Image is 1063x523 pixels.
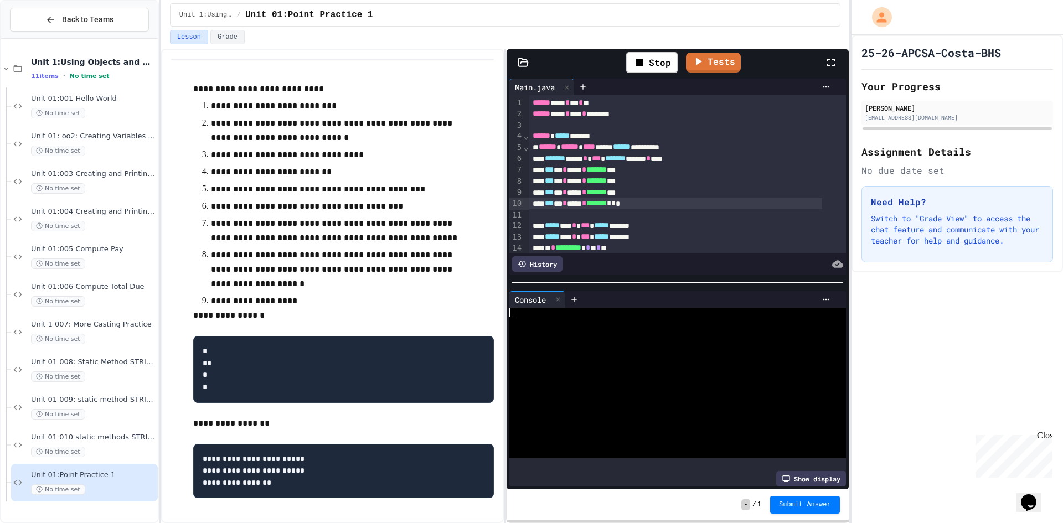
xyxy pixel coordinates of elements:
span: • [63,71,65,80]
span: Submit Answer [779,500,831,509]
div: 5 [509,142,523,153]
div: My Account [860,4,895,30]
button: Submit Answer [770,496,840,514]
span: Unit 01:006 Compute Total Due [31,282,156,292]
button: Back to Teams [10,8,149,32]
span: Fold line [523,132,529,141]
h2: Your Progress [861,79,1053,94]
span: Unit 1 007: More Casting Practice [31,320,156,329]
span: Unit 01 008: Static Method STRING Ex 1.12 Fight Song [31,358,156,367]
a: Tests [686,53,741,73]
span: Unit 01 009: static method STRING Los hombres no lloran [31,395,156,405]
div: No due date set [861,164,1053,177]
span: / [752,500,756,509]
button: Lesson [170,30,208,44]
span: No time set [31,183,85,194]
span: No time set [31,484,85,495]
button: Grade [210,30,245,44]
div: History [512,256,563,272]
h3: Need Help? [871,195,1044,209]
div: 14 [509,243,523,254]
div: Show display [776,471,846,486]
span: Unit 1:Using Objects and Methods [31,57,156,67]
iframe: chat widget [1016,479,1052,512]
h2: Assignment Details [861,144,1053,159]
span: - [741,499,750,510]
span: No time set [31,371,85,382]
div: 1 [509,97,523,108]
span: Unit 01:004 Creating and Printing Variables 5 [31,207,156,216]
div: 7 [509,164,523,175]
div: 4 [509,131,523,142]
span: Unit 01:003 Creating and Printing Variables 3 [31,169,156,179]
div: 12 [509,220,523,231]
div: [EMAIL_ADDRESS][DOMAIN_NAME] [865,113,1050,122]
span: Unit 01:Point Practice 1 [31,470,156,480]
div: 6 [509,153,523,164]
span: Unit 01:001 Hello World [31,94,156,103]
span: No time set [31,409,85,420]
span: Unit 1:Using Objects and Methods [179,11,233,19]
p: Switch to "Grade View" to access the chat feature and communicate with your teacher for help and ... [871,213,1044,246]
span: No time set [31,258,85,269]
iframe: chat widget [971,431,1052,478]
span: No time set [31,447,85,457]
div: 13 [509,232,523,243]
div: Main.java [509,81,560,93]
span: Unit 01:Point Practice 1 [245,8,373,22]
span: No time set [31,221,85,231]
span: Unit 01:005 Compute Pay [31,245,156,254]
div: Main.java [509,79,574,95]
span: Unit 01 010 static methods STRING BANNERS [31,433,156,442]
span: 1 [757,500,761,509]
div: Console [509,291,565,308]
span: Fold line [523,143,529,152]
div: Chat with us now!Close [4,4,76,70]
div: 2 [509,108,523,120]
span: / [237,11,241,19]
span: Unit 01: oo2: Creating Variables and Printing [31,132,156,141]
span: No time set [31,296,85,307]
span: No time set [70,73,110,80]
h1: 25-26-APCSA-Costa-BHS [861,45,1001,60]
span: No time set [31,334,85,344]
span: No time set [31,108,85,118]
div: 9 [509,187,523,198]
div: [PERSON_NAME] [865,103,1050,113]
div: 11 [509,210,523,221]
div: 10 [509,198,523,209]
span: 11 items [31,73,59,80]
div: Stop [626,52,678,73]
span: No time set [31,146,85,156]
div: 8 [509,176,523,187]
div: 3 [509,120,523,131]
span: Back to Teams [62,14,113,25]
div: Console [509,294,551,305]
